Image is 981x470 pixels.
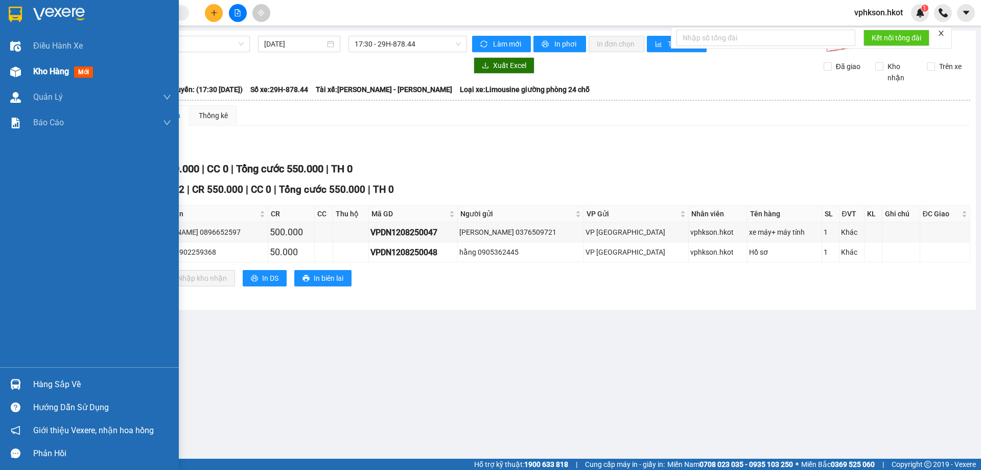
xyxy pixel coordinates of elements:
span: 1 [923,5,926,12]
img: warehouse-icon [10,41,21,52]
input: 12/08/2025 [264,38,325,50]
span: Miền Bắc [801,459,875,470]
img: logo-vxr [9,7,22,22]
div: VP [GEOGRAPHIC_DATA] [586,227,687,238]
span: Người nhận [145,208,258,219]
th: Ghi chú [882,206,920,222]
div: [PERSON_NAME] 0376509721 [459,227,582,238]
button: downloadXuất Excel [474,57,534,74]
span: printer [302,275,310,283]
span: message [11,449,20,458]
span: Mã GD [371,208,447,219]
span: CC 0 [251,184,271,195]
span: | [187,184,190,195]
span: SL 2 [165,184,184,195]
span: Tổng cước 550.000 [279,184,365,195]
span: Kết nối tổng đài [872,32,921,43]
span: bar-chart [655,40,664,49]
span: aim [258,9,265,16]
button: downloadNhập kho nhận [158,270,235,286]
th: ĐVT [839,206,865,222]
div: hằng 0905362445 [459,247,582,258]
div: anh hùng 0902259368 [144,247,266,258]
span: In DS [262,273,278,284]
div: Thống kê [199,110,228,121]
span: In biên lai [314,273,343,284]
span: | [368,184,370,195]
div: Hồ sơ [749,247,820,258]
button: aim [252,4,270,22]
span: Quản Lý [33,91,63,103]
span: caret-down [962,8,971,17]
button: plus [205,4,223,22]
td: VP Đà Nẵng [584,222,689,242]
div: 1 [824,247,837,258]
td: VP Đà Nẵng [584,242,689,262]
button: Kết nối tổng đài [863,30,929,46]
span: Kho hàng [33,66,69,76]
img: icon-new-feature [916,8,925,17]
div: xe máy+ máy tính [749,227,820,238]
div: VPDN1208250048 [370,246,455,259]
span: Giới thiệu Vexere, nhận hoa hồng [33,424,154,437]
span: copyright [924,461,931,468]
span: Miền Nam [667,459,793,470]
span: printer [251,275,258,283]
img: warehouse-icon [10,379,21,390]
span: Xuất Excel [493,60,526,71]
span: | [274,184,276,195]
span: | [326,163,329,175]
span: Người gửi [460,208,573,219]
span: Chuyến: (17:30 [DATE]) [168,84,243,95]
span: VP Gửi [587,208,678,219]
button: file-add [229,4,247,22]
span: Tổng cước 550.000 [236,163,323,175]
th: CR [268,206,314,222]
span: vphkson.hkot [846,6,911,19]
div: Hướng dẫn sử dụng [33,400,171,415]
span: | [576,459,577,470]
span: down [163,93,171,101]
span: notification [11,426,20,435]
span: down [163,119,171,127]
span: Tài xế: [PERSON_NAME] - [PERSON_NAME] [316,84,452,95]
strong: 1900 633 818 [524,460,568,468]
div: Khác [841,247,862,258]
div: [PERSON_NAME] 0896652597 [144,227,266,238]
button: syncLàm mới [472,36,531,52]
span: TH 0 [373,184,394,195]
span: | [882,459,884,470]
strong: 0369 525 060 [831,460,875,468]
span: close [938,30,945,37]
div: vphkson.hkot [690,227,745,238]
span: 17:30 - 29H-878.44 [355,36,461,52]
button: bar-chartThống kê [647,36,707,52]
span: Làm mới [493,38,523,50]
button: printerIn biên lai [294,270,352,286]
span: Đã giao [832,61,865,72]
span: Trên xe [935,61,966,72]
button: printerIn phơi [533,36,586,52]
span: | [231,163,233,175]
span: Điều hành xe [33,39,83,52]
div: 50.000 [270,245,312,259]
span: Cung cấp máy in - giấy in: [585,459,665,470]
td: VPDN1208250048 [369,242,457,262]
strong: 0708 023 035 - 0935 103 250 [699,460,793,468]
span: Kho nhận [883,61,919,83]
div: Khác [841,227,862,238]
th: CC [315,206,333,222]
span: | [246,184,248,195]
div: Hàng sắp về [33,377,171,392]
div: 500.000 [270,225,312,239]
span: | [202,163,204,175]
img: warehouse-icon [10,66,21,77]
div: vphkson.hkot [690,247,745,258]
th: Nhân viên [689,206,748,222]
img: solution-icon [10,118,21,128]
span: ĐC Giao [923,208,960,219]
img: phone-icon [939,8,948,17]
td: VPDN1208250047 [369,222,457,242]
span: CR 550.000 [192,184,243,195]
div: Phản hồi [33,446,171,461]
